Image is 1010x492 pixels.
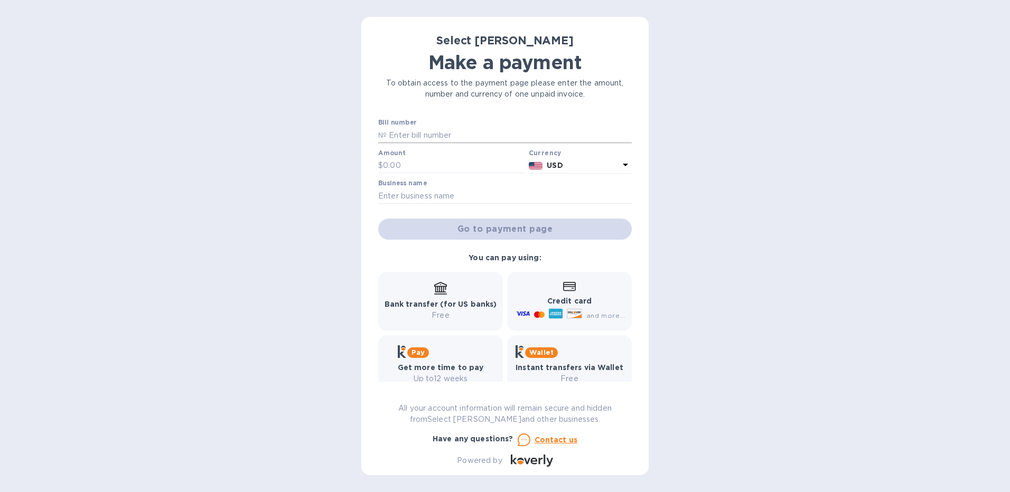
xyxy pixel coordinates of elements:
span: and more... [586,311,625,319]
p: Free [516,373,623,384]
label: Bill number [378,120,416,126]
label: Amount [378,150,405,156]
input: Enter business name [378,188,632,204]
p: № [378,130,387,141]
b: Instant transfers via Wallet [516,363,623,372]
p: Powered by [457,455,502,466]
h1: Make a payment [378,51,632,73]
b: Bank transfer (for US banks) [385,300,497,308]
b: Pay [412,348,425,356]
b: Get more time to pay [398,363,484,372]
p: $ [378,160,383,171]
b: Wallet [529,348,554,356]
input: 0.00 [383,158,525,174]
u: Contact us [535,436,578,444]
img: USD [529,162,543,169]
p: Free [385,310,497,321]
p: To obtain access to the payment page please enter the amount, number and currency of one unpaid i... [378,78,632,100]
b: Select [PERSON_NAME] [436,34,574,47]
b: Currency [529,149,562,157]
b: USD [547,161,563,169]
b: Have any questions? [433,434,513,443]
b: You can pay using: [469,253,541,262]
input: Enter bill number [387,127,632,143]
b: Credit card [547,297,592,305]
p: All your account information will remain secure and hidden from Select [PERSON_NAME] and other bu... [378,403,632,425]
label: Business name [378,181,427,187]
p: Up to 12 weeks [398,373,484,384]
